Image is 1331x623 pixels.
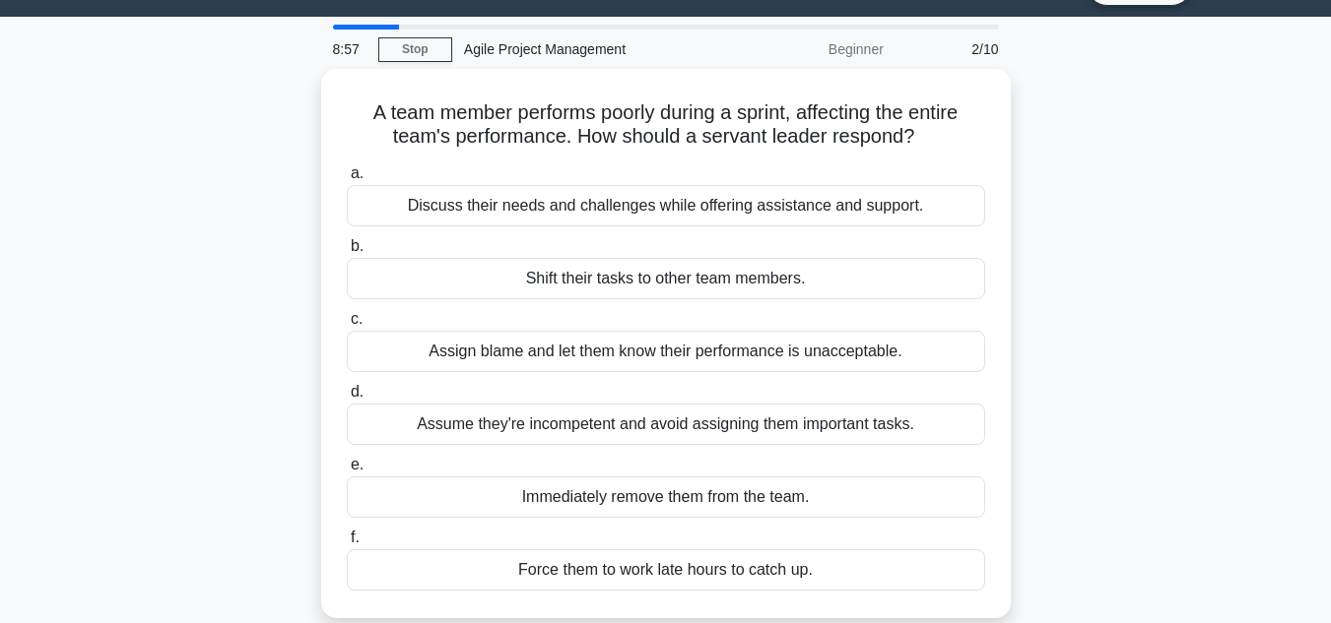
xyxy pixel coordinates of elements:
[351,529,360,545] span: f.
[351,310,363,327] span: c.
[347,331,985,372] div: Assign blame and let them know their performance is unacceptable.
[347,185,985,226] div: Discuss their needs and challenges while offering assistance and support.
[351,456,364,472] span: e.
[351,237,364,254] span: b.
[452,30,723,69] div: Agile Project Management
[351,383,364,400] span: d.
[896,30,1011,69] div: 2/10
[378,37,452,62] a: Stop
[345,100,987,150] h5: A team member performs poorly during a sprint, affecting the entire team's performance. How shoul...
[723,30,896,69] div: Beginner
[351,164,364,181] span: a.
[347,258,985,299] div: Shift their tasks to other team members.
[347,549,985,591] div: Force them to work late hours to catch up.
[321,30,378,69] div: 8:57
[347,476,985,518] div: Immediately remove them from the team.
[347,404,985,445] div: Assume they're incompetent and avoid assigning them important tasks.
